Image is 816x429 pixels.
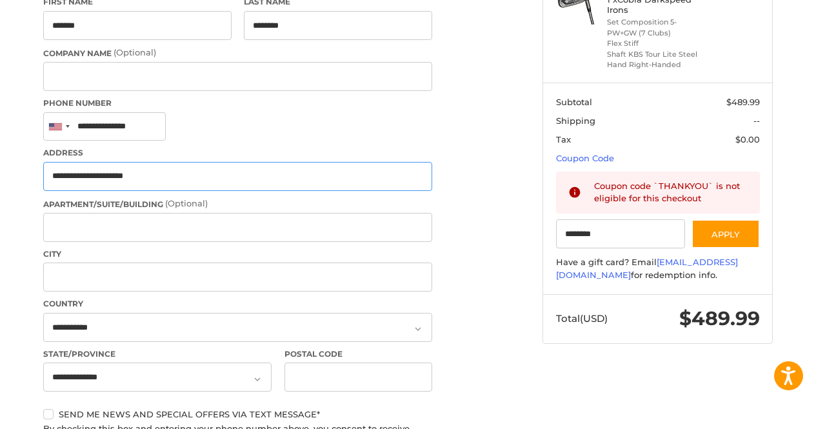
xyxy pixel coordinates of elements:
[44,113,74,141] div: United States: +1
[43,46,432,59] label: Company Name
[43,409,432,419] label: Send me news and special offers via text message*
[710,394,816,429] iframe: Google Customer Reviews
[726,97,760,107] span: $489.99
[556,312,608,324] span: Total (USD)
[556,115,595,126] span: Shipping
[284,348,433,360] label: Postal Code
[607,38,706,49] li: Flex Stiff
[43,197,432,210] label: Apartment/Suite/Building
[607,17,706,38] li: Set Composition 5-PW+GW (7 Clubs)
[43,147,432,159] label: Address
[43,248,432,260] label: City
[556,257,738,280] a: [EMAIL_ADDRESS][DOMAIN_NAME]
[556,256,760,281] div: Have a gift card? Email for redemption info.
[753,115,760,126] span: --
[735,134,760,145] span: $0.00
[607,59,706,70] li: Hand Right-Handed
[43,298,432,310] label: Country
[114,47,156,57] small: (Optional)
[556,97,592,107] span: Subtotal
[165,198,208,208] small: (Optional)
[679,306,760,330] span: $489.99
[556,153,614,163] a: Coupon Code
[43,348,272,360] label: State/Province
[607,49,706,60] li: Shaft KBS Tour Lite Steel
[556,134,571,145] span: Tax
[692,219,760,248] button: Apply
[594,180,748,205] div: Coupon code `THANKYOU` is not eligible for this checkout
[43,97,432,109] label: Phone Number
[556,219,686,248] input: Gift Certificate or Coupon Code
